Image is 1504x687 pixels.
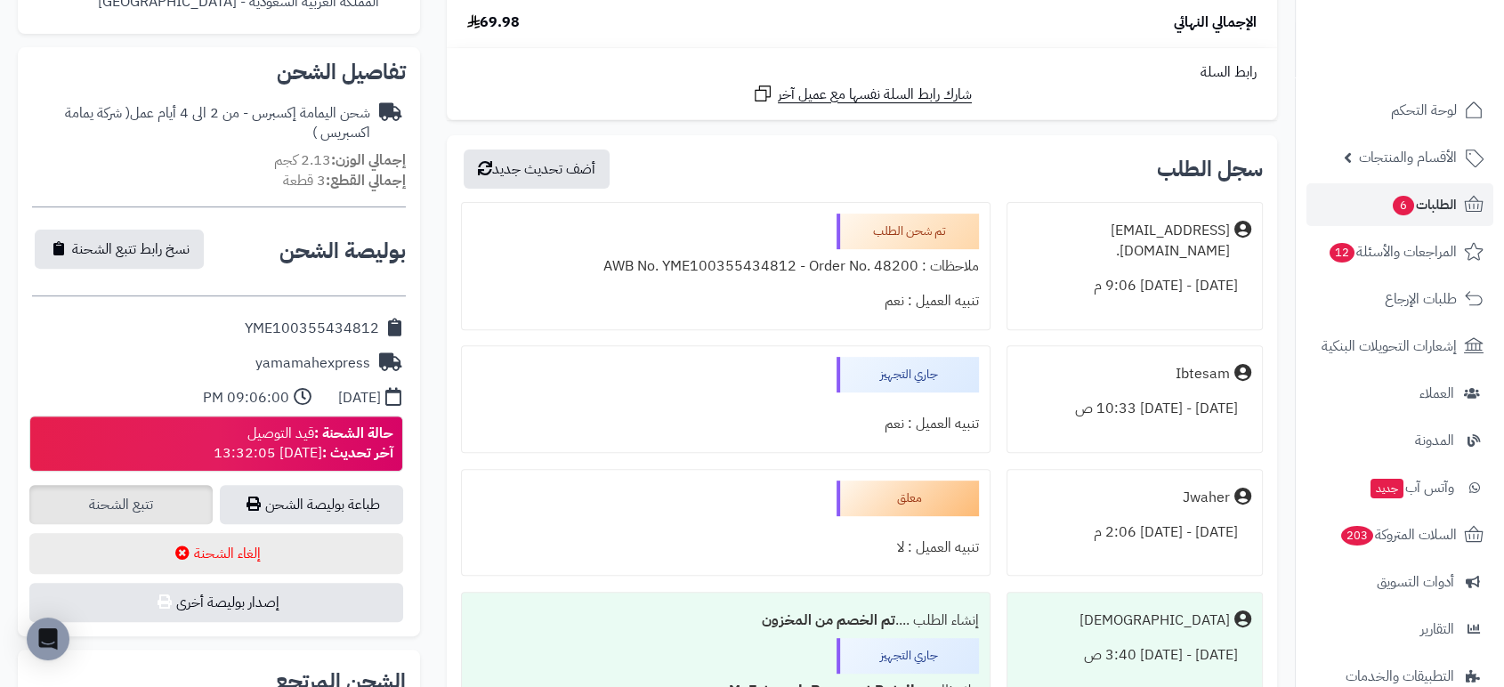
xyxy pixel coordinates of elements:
[762,610,895,631] b: تم الخصم من المخزون
[1330,243,1354,263] span: 12
[255,353,370,374] div: yamamahexpress
[322,442,393,464] strong: آخر تحديث :
[1385,287,1457,311] span: طلبات الإرجاع
[314,423,393,444] strong: حالة الشحنة :
[1306,278,1493,320] a: طلبات الإرجاع
[1306,419,1493,462] a: المدونة
[1306,230,1493,273] a: المراجعات والأسئلة12
[1018,221,1230,262] div: [EMAIL_ADDRESS][DOMAIN_NAME].
[1371,479,1403,498] span: جديد
[1306,608,1493,651] a: التقارير
[338,388,381,408] div: [DATE]
[454,62,1270,83] div: رابط السلة
[1018,638,1251,673] div: [DATE] - [DATE] 3:40 ص
[35,230,204,269] button: نسخ رابط تتبع الشحنة
[326,170,406,191] strong: إجمالي القطع:
[1018,269,1251,303] div: [DATE] - [DATE] 9:06 م
[837,638,979,674] div: جاري التجهيز
[837,357,979,392] div: جاري التجهيز
[837,481,979,516] div: معلق
[1306,89,1493,132] a: لوحة التحكم
[72,238,190,260] span: نسخ رابط تتبع الشحنة
[29,485,213,524] a: تتبع الشحنة
[473,249,979,284] div: ملاحظات : AWB No. YME100355434812 - Order No. 48200
[473,407,979,441] div: تنبيه العميل : نعم
[1359,145,1457,170] span: الأقسام والمنتجات
[29,533,403,574] button: إلغاء الشحنة
[473,284,979,319] div: تنبيه العميل : نعم
[1018,515,1251,550] div: [DATE] - [DATE] 2:06 م
[32,103,370,144] div: شحن اليمامة إكسبرس - من 2 الى 4 أيام عمل
[1322,334,1457,359] span: إشعارات التحويلات البنكية
[1157,158,1263,180] h3: سجل الطلب
[1393,196,1414,215] span: 6
[1328,239,1457,264] span: المراجعات والأسئلة
[245,319,379,339] div: YME100355434812
[1377,570,1454,594] span: أدوات التسويق
[214,424,393,465] div: قيد التوصيل [DATE] 13:32:05
[29,583,403,622] button: إصدار بوليصة أخرى
[473,530,979,565] div: تنبيه العميل : لا
[274,150,406,171] small: 2.13 كجم
[1415,428,1454,453] span: المدونة
[203,388,289,408] div: 09:06:00 PM
[837,214,979,249] div: تم شحن الطلب
[1174,12,1257,33] span: الإجمالي النهائي
[65,102,370,144] span: ( شركة يمامة اكسبريس )
[279,240,406,262] h2: بوليصة الشحن
[1420,617,1454,642] span: التقارير
[331,150,406,171] strong: إجمالي الوزن:
[752,83,972,105] a: شارك رابط السلة نفسها مع عميل آخر
[1176,364,1230,384] div: Ibtesam
[1079,610,1230,631] div: [DEMOGRAPHIC_DATA]
[473,603,979,638] div: إنشاء الطلب ....
[1419,381,1454,406] span: العملاء
[1306,325,1493,368] a: إشعارات التحويلات البنكية
[283,170,406,191] small: 3 قطعة
[1018,392,1251,426] div: [DATE] - [DATE] 10:33 ص
[1306,561,1493,603] a: أدوات التسويق
[27,618,69,660] div: Open Intercom Messenger
[1369,475,1454,500] span: وآتس آب
[1391,98,1457,123] span: لوحة التحكم
[1306,372,1493,415] a: العملاء
[464,150,610,189] button: أضف تحديث جديد
[1306,183,1493,226] a: الطلبات6
[1183,488,1230,508] div: Jwaher
[778,85,972,105] span: شارك رابط السلة نفسها مع عميل آخر
[1339,522,1457,547] span: السلات المتروكة
[1306,513,1493,556] a: السلات المتروكة203
[220,485,403,524] a: طباعة بوليصة الشحن
[1306,466,1493,509] a: وآتس آبجديد
[32,61,406,83] h2: تفاصيل الشحن
[1341,526,1373,546] span: 203
[467,12,520,33] span: 69.98
[1391,192,1457,217] span: الطلبات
